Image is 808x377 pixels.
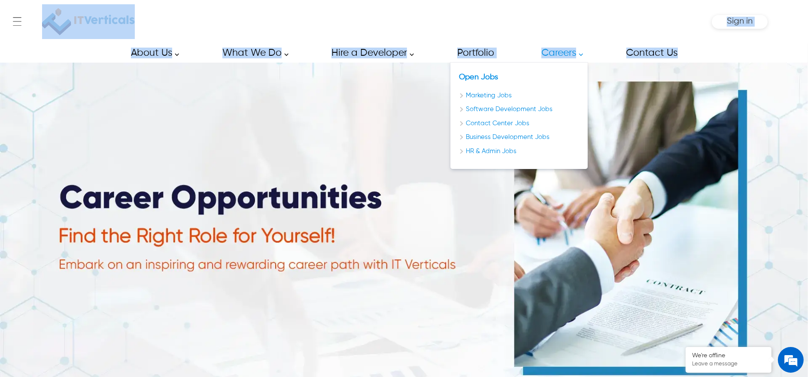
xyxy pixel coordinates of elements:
div: We're offline [692,352,765,359]
a: Contact Us [617,43,687,63]
div: Minimize live chat window [141,4,161,25]
textarea: Type your message and click 'Submit' [4,234,164,264]
a: Careers [532,43,588,63]
a: Marketing Jobs [459,91,579,101]
p: Leave a message [692,361,765,368]
a: About Us [121,43,184,63]
div: Leave a message [45,48,144,59]
a: What We Do [213,43,293,63]
a: Software Development Jobs [459,105,579,115]
a: HR & Admin Jobs [459,147,579,157]
a: Contact Center Jobs [459,119,579,129]
img: logo_Zg8I0qSkbAqR2WFHt3p6CTuqpyXMFPubPcD2OT02zFN43Cy9FUNNG3NEPhM_Q1qe_.png [15,51,36,56]
a: IT Verticals Inc [40,4,136,39]
span: Sign in [727,17,753,26]
a: Hire a Developer [322,43,419,63]
a: Open jobs [459,73,498,81]
img: IT Verticals Inc [42,4,135,39]
a: Sign in [727,19,753,25]
em: Submit [126,264,156,276]
span: We are offline. Please leave us a message. [18,108,150,195]
img: salesiqlogo_leal7QplfZFryJ6FIlVepeu7OftD7mt8q6exU6-34PB8prfIgodN67KcxXM9Y7JQ_.png [59,225,65,230]
em: Driven by SalesIQ [67,225,109,231]
a: Business Development Jobs [459,133,579,142]
a: Portfolio [447,43,503,63]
